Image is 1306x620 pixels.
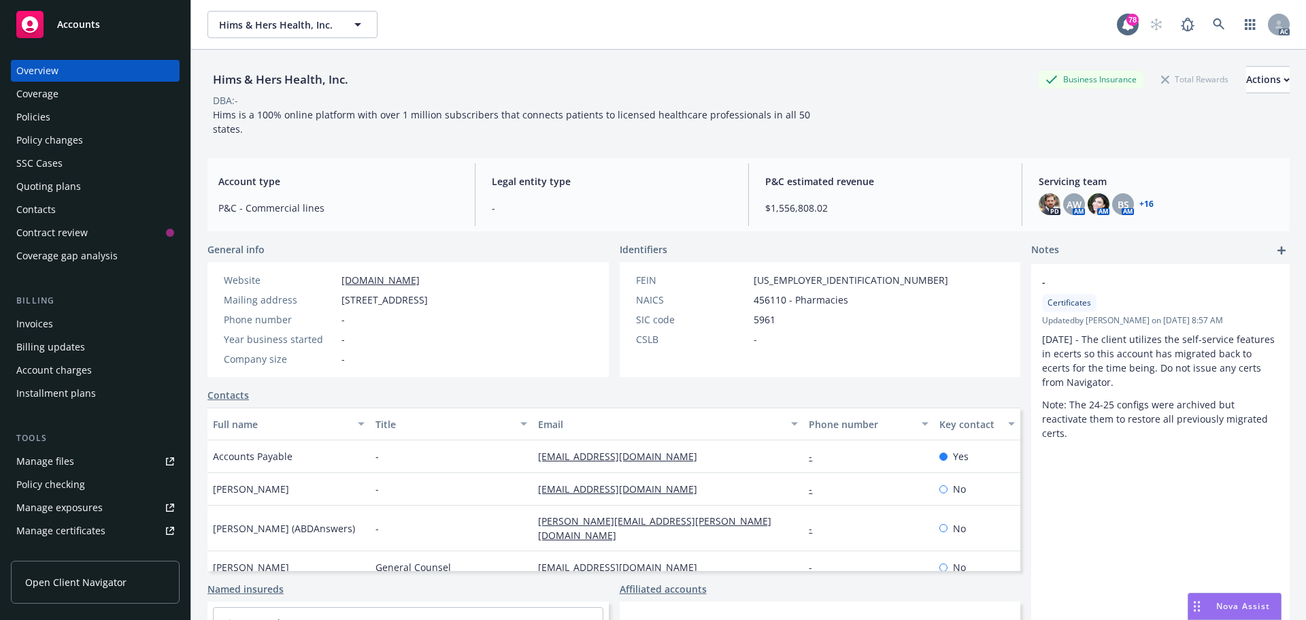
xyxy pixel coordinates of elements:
[765,201,1005,215] span: $1,556,808.02
[213,449,292,463] span: Accounts Payable
[803,408,933,440] button: Phone number
[16,520,105,542] div: Manage certificates
[11,222,180,244] a: Contract review
[224,352,336,366] div: Company size
[11,313,180,335] a: Invoices
[11,245,180,267] a: Coverage gap analysis
[754,273,948,287] span: [US_EMPLOYER_IDENTIFICATION_NUMBER]
[57,19,100,30] span: Accounts
[25,575,127,589] span: Open Client Navigator
[213,482,289,496] span: [PERSON_NAME]
[341,332,345,346] span: -
[809,450,823,463] a: -
[16,222,88,244] div: Contract review
[1205,11,1233,38] a: Search
[224,293,336,307] div: Mailing address
[16,83,58,105] div: Coverage
[16,336,85,358] div: Billing updates
[11,382,180,404] a: Installment plans
[16,106,50,128] div: Policies
[375,521,379,536] span: -
[754,312,775,327] span: 5961
[538,561,708,574] a: [EMAIL_ADDRESS][DOMAIN_NAME]
[207,408,370,440] button: Full name
[16,382,96,404] div: Installment plans
[16,313,53,335] div: Invoices
[636,293,748,307] div: NAICS
[1031,264,1290,451] div: -CertificatesUpdatedby [PERSON_NAME] on [DATE] 8:57 AM[DATE] - The client utilizes the self-servi...
[11,431,180,445] div: Tools
[16,474,85,495] div: Policy checking
[1042,275,1243,289] span: -
[11,199,180,221] a: Contacts
[207,242,265,257] span: General info
[207,388,249,402] a: Contacts
[1174,11,1201,38] a: Report a Bug
[16,199,56,221] div: Contacts
[11,451,180,472] a: Manage files
[953,521,966,536] span: No
[218,174,458,189] span: Account type
[11,176,180,197] a: Quoting plans
[11,359,180,381] a: Account charges
[538,515,771,542] a: [PERSON_NAME][EMAIL_ADDRESS][PERSON_NAME][DOMAIN_NAME]
[1039,174,1279,189] span: Servicing team
[224,273,336,287] div: Website
[213,93,238,108] div: DBA: -
[1031,242,1059,259] span: Notes
[492,201,732,215] span: -
[370,408,533,440] button: Title
[809,483,823,495] a: -
[11,152,180,174] a: SSC Cases
[375,417,512,431] div: Title
[809,417,913,431] div: Phone number
[1039,193,1060,215] img: photo
[11,543,180,565] a: Manage claims
[213,417,350,431] div: Full name
[533,408,803,440] button: Email
[538,417,783,431] div: Email
[213,108,813,135] span: Hims is a 100% online platform with over 1 million subscribers that connects patients to licensed...
[1246,67,1290,93] div: Actions
[16,176,81,197] div: Quoting plans
[953,560,966,574] span: No
[754,332,757,346] span: -
[224,312,336,327] div: Phone number
[1154,71,1235,88] div: Total Rewards
[224,332,336,346] div: Year business started
[809,522,823,535] a: -
[1048,297,1091,309] span: Certificates
[11,60,180,82] a: Overview
[1118,197,1129,212] span: BS
[341,293,428,307] span: [STREET_ADDRESS]
[11,336,180,358] a: Billing updates
[207,582,284,596] a: Named insureds
[538,483,708,495] a: [EMAIL_ADDRESS][DOMAIN_NAME]
[207,71,354,88] div: Hims & Hers Health, Inc.
[207,11,378,38] button: Hims & Hers Health, Inc.
[16,129,83,151] div: Policy changes
[1139,200,1154,208] a: +16
[1126,14,1139,26] div: 78
[11,83,180,105] a: Coverage
[218,201,458,215] span: P&C - Commercial lines
[1246,66,1290,93] button: Actions
[636,273,748,287] div: FEIN
[939,417,1000,431] div: Key contact
[16,359,92,381] div: Account charges
[1042,397,1279,440] p: Note: The 24-25 configs were archived but reactivate them to restore all previously migrated certs.
[11,474,180,495] a: Policy checking
[341,274,420,287] a: [DOMAIN_NAME]
[219,18,337,32] span: Hims & Hers Health, Inc.
[934,408,1020,440] button: Key contact
[1088,193,1109,215] img: photo
[375,560,451,574] span: General Counsel
[636,312,748,327] div: SIC code
[620,242,667,257] span: Identifiers
[11,294,180,308] div: Billing
[341,312,345,327] span: -
[16,60,58,82] div: Overview
[538,450,708,463] a: [EMAIL_ADDRESS][DOMAIN_NAME]
[11,520,180,542] a: Manage certificates
[953,449,969,463] span: Yes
